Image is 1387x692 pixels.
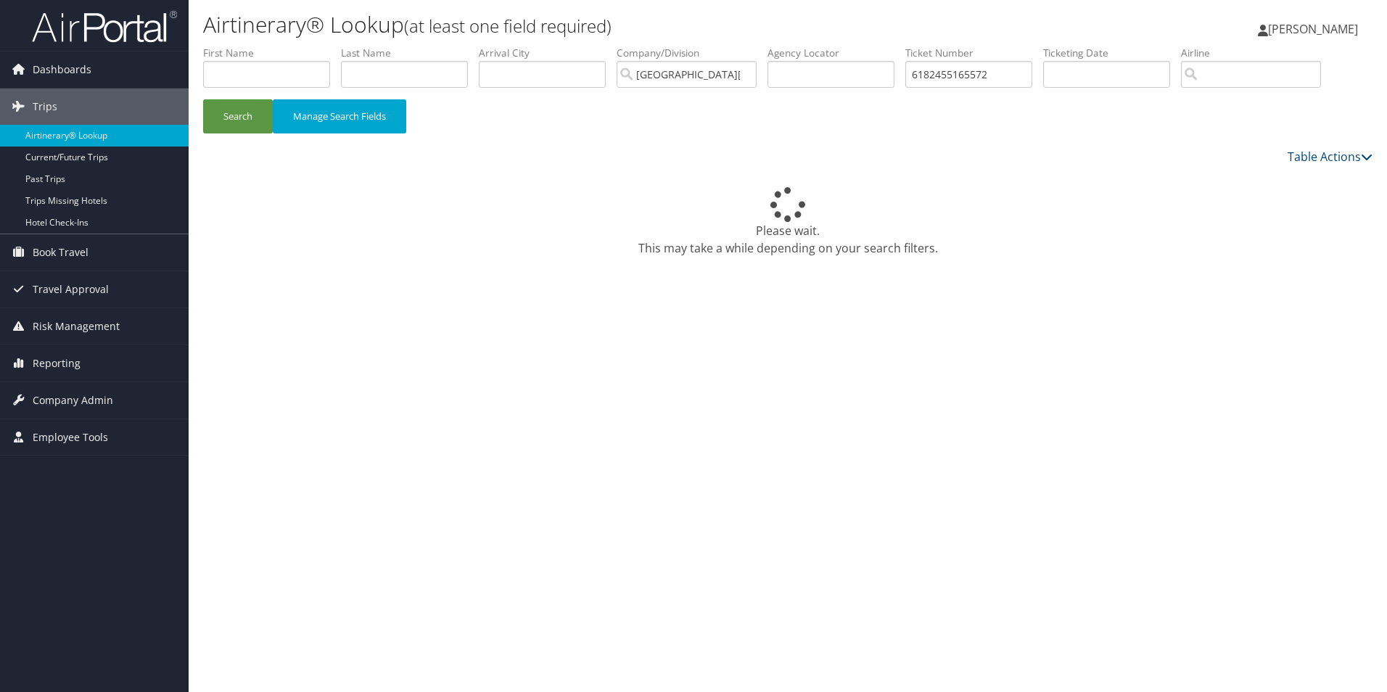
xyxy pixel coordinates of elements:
span: Employee Tools [33,419,108,456]
span: Travel Approval [33,271,109,308]
label: Agency Locator [767,46,905,60]
h1: Airtinerary® Lookup [203,9,983,40]
label: Arrival City [479,46,617,60]
button: Search [203,99,273,133]
button: Manage Search Fields [273,99,406,133]
span: Trips [33,88,57,125]
label: Ticketing Date [1043,46,1181,60]
label: Company/Division [617,46,767,60]
span: Book Travel [33,234,89,271]
label: Last Name [341,46,479,60]
small: (at least one field required) [404,14,612,38]
span: Company Admin [33,382,113,419]
span: [PERSON_NAME] [1268,21,1358,37]
span: Reporting [33,345,81,382]
a: Table Actions [1288,149,1372,165]
label: Ticket Number [905,46,1043,60]
img: airportal-logo.png [32,9,177,44]
a: [PERSON_NAME] [1258,7,1372,51]
span: Dashboards [33,52,91,88]
span: Risk Management [33,308,120,345]
label: Airline [1181,46,1332,60]
div: Please wait. This may take a while depending on your search filters. [203,187,1372,257]
label: First Name [203,46,341,60]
